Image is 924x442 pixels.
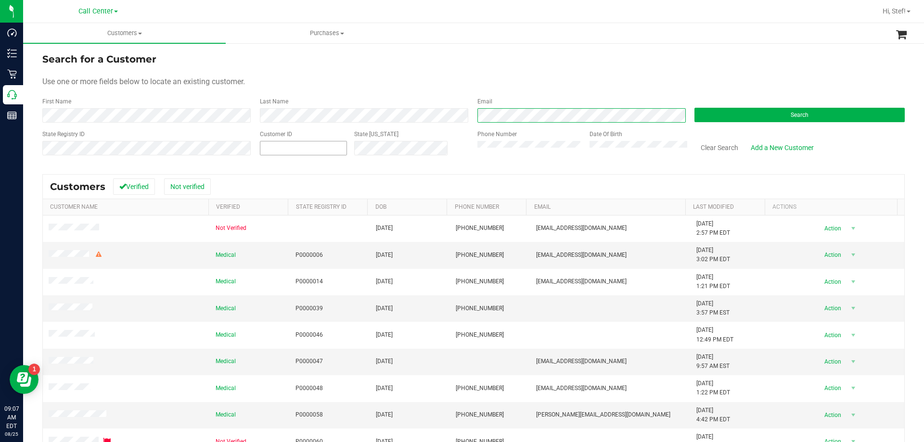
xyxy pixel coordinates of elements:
span: Search [791,112,808,118]
span: P0000006 [295,251,323,260]
a: DOB [375,203,386,210]
span: [DATE] [376,384,393,393]
span: [EMAIL_ADDRESS][DOMAIN_NAME] [536,251,627,260]
inline-svg: Inventory [7,49,17,58]
span: Action [816,275,847,289]
label: Last Name [260,97,288,106]
label: Phone Number [477,130,517,139]
span: Action [816,302,847,315]
iframe: Resource center unread badge [28,364,40,375]
a: Customer Name [50,203,98,210]
a: Phone Number [455,203,499,210]
span: [DATE] 4:42 PM EDT [696,406,730,424]
span: [DATE] [376,330,393,340]
span: select [847,275,859,289]
label: State [US_STATE] [354,130,398,139]
span: [EMAIL_ADDRESS][DOMAIN_NAME] [536,224,627,233]
a: Last Modified [693,203,734,210]
span: [DATE] 1:22 PM EDT [696,379,730,397]
span: [DATE] [376,304,393,313]
span: select [847,222,859,235]
iframe: Resource center [10,365,38,394]
span: Medical [216,330,236,340]
span: Medical [216,251,236,260]
span: [PHONE_NUMBER] [456,224,504,233]
span: [DATE] 2:57 PM EDT [696,219,730,238]
span: [PHONE_NUMBER] [456,304,504,313]
span: Purchases [226,29,428,38]
span: Customers [50,181,105,192]
span: P0000046 [295,330,323,340]
span: select [847,381,859,395]
span: Action [816,381,847,395]
span: [DATE] 3:02 PM EDT [696,246,730,264]
div: Warning - Level 2 [94,250,103,259]
a: Add a New Customer [744,139,820,156]
label: Customer ID [260,130,292,139]
span: [DATE] [376,357,393,366]
span: [PHONE_NUMBER] [456,410,504,419]
span: [DATE] [376,251,393,260]
span: Medical [216,384,236,393]
span: Search for a Customer [42,53,156,65]
span: select [847,248,859,262]
button: Not verified [164,178,211,195]
inline-svg: Reports [7,111,17,120]
span: [PHONE_NUMBER] [456,330,504,340]
span: Not Verified [216,224,246,233]
span: Medical [216,410,236,419]
span: select [847,408,859,422]
span: Medical [216,277,236,286]
a: Email [534,203,551,210]
span: [PERSON_NAME][EMAIL_ADDRESS][DOMAIN_NAME] [536,410,670,419]
label: First Name [42,97,71,106]
span: Hi, Stef! [883,7,906,15]
span: Call Center [78,7,113,15]
span: Action [816,248,847,262]
span: Action [816,355,847,368]
span: [DATE] 1:21 PM EDT [696,273,730,291]
span: Medical [216,304,236,313]
a: Verified [216,203,240,210]
span: [EMAIL_ADDRESS][DOMAIN_NAME] [536,277,627,286]
span: Customers [23,29,226,38]
span: select [847,355,859,368]
span: Use one or more fields below to locate an existing customer. [42,77,245,86]
a: State Registry Id [296,203,346,210]
span: [DATE] 3:57 PM EST [696,299,730,317]
span: [EMAIL_ADDRESS][DOMAIN_NAME] [536,384,627,393]
span: [DATE] 9:57 AM EST [696,353,730,371]
span: [DATE] [376,224,393,233]
label: State Registry ID [42,130,85,139]
span: P0000058 [295,410,323,419]
p: 08/25 [4,430,19,438]
inline-svg: Retail [7,69,17,79]
span: [DATE] 12:49 PM EDT [696,326,733,344]
span: [PHONE_NUMBER] [456,384,504,393]
span: select [847,328,859,342]
button: Search [694,108,905,122]
label: Date Of Birth [590,130,622,139]
p: 09:07 AM EDT [4,404,19,430]
div: Actions [772,203,894,210]
span: P0000047 [295,357,323,366]
a: Customers [23,23,226,43]
inline-svg: Call Center [7,90,17,100]
span: P0000039 [295,304,323,313]
span: [PHONE_NUMBER] [456,277,504,286]
span: P0000048 [295,384,323,393]
span: Action [816,328,847,342]
span: Medical [216,357,236,366]
span: select [847,302,859,315]
span: Action [816,222,847,235]
button: Verified [113,178,155,195]
span: [DATE] [376,410,393,419]
span: [DATE] [376,277,393,286]
span: [PHONE_NUMBER] [456,251,504,260]
span: P0000014 [295,277,323,286]
a: Purchases [226,23,428,43]
span: [EMAIL_ADDRESS][DOMAIN_NAME] [536,357,627,366]
label: Email [477,97,492,106]
inline-svg: Dashboard [7,28,17,38]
